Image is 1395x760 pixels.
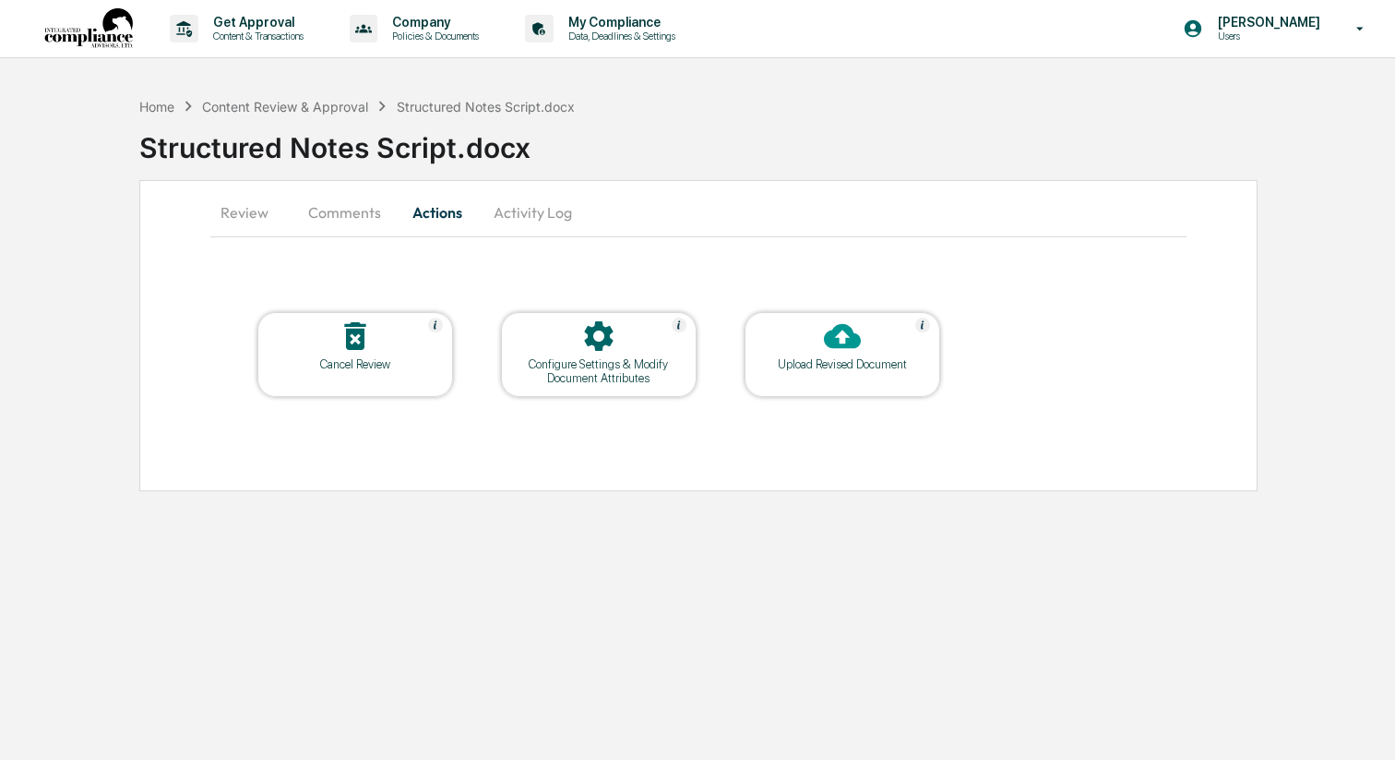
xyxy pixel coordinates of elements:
img: logo [44,8,133,50]
button: Activity Log [479,190,587,235]
p: Get Approval [198,15,313,30]
button: Review [210,190,293,235]
p: Company [377,15,488,30]
button: Actions [396,190,479,235]
p: Users [1203,30,1329,42]
div: Upload Revised Document [759,357,925,371]
img: Help [915,318,930,332]
button: Comments [293,190,396,235]
iframe: Open customer support [1336,699,1386,749]
div: Content Review & Approval [202,99,368,115]
p: Data, Deadlines & Settings [554,30,685,42]
p: My Compliance [554,15,685,30]
img: Help [672,318,686,332]
img: Help [428,318,443,332]
div: Structured Notes Script.docx [139,116,1395,164]
p: Content & Transactions [198,30,313,42]
div: Configure Settings & Modify Document Attributes [516,357,682,385]
p: Policies & Documents [377,30,488,42]
div: Cancel Review [272,357,438,371]
div: secondary tabs example [210,190,1186,235]
div: Home [139,99,174,115]
div: Structured Notes Script.docx [397,99,575,115]
p: [PERSON_NAME] [1203,15,1329,30]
